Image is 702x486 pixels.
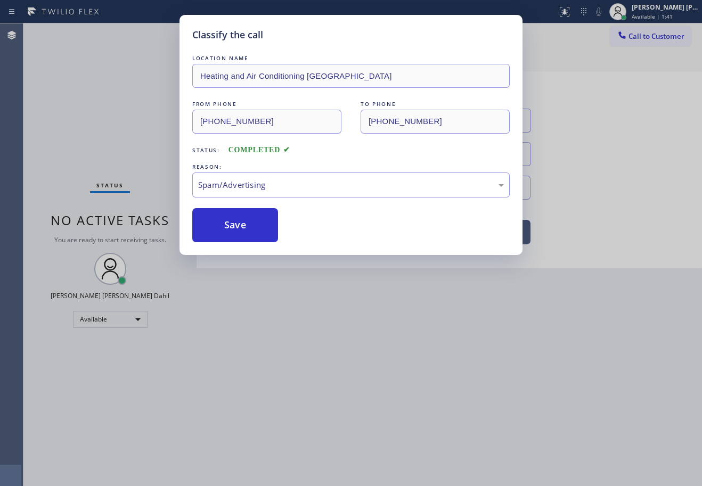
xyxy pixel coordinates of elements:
div: TO PHONE [361,98,510,110]
div: REASON: [192,161,510,172]
input: To phone [361,110,510,134]
div: FROM PHONE [192,98,341,110]
span: COMPLETED [228,146,290,154]
div: Spam/Advertising [198,179,504,191]
span: Status: [192,146,220,154]
div: LOCATION NAME [192,53,510,64]
h5: Classify the call [192,28,263,42]
button: Save [192,208,278,242]
input: From phone [192,110,341,134]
